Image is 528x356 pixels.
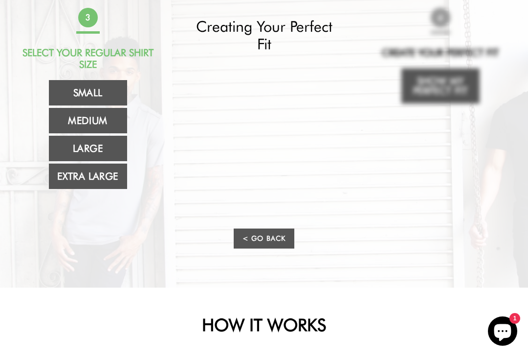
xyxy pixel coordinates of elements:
span: 3 [78,8,98,27]
h2: Creating Your Perfect Fit [189,18,340,53]
a: Medium [49,108,127,133]
a: Small [49,80,127,105]
h2: HOW IT WORKS [27,314,501,335]
h2: Select Your Regular Shirt Size [12,47,163,70]
a: < Go Back [234,229,294,249]
inbox-online-store-chat: Shopify online store chat [485,316,520,348]
a: Extra Large [49,164,127,189]
a: Large [49,136,127,161]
